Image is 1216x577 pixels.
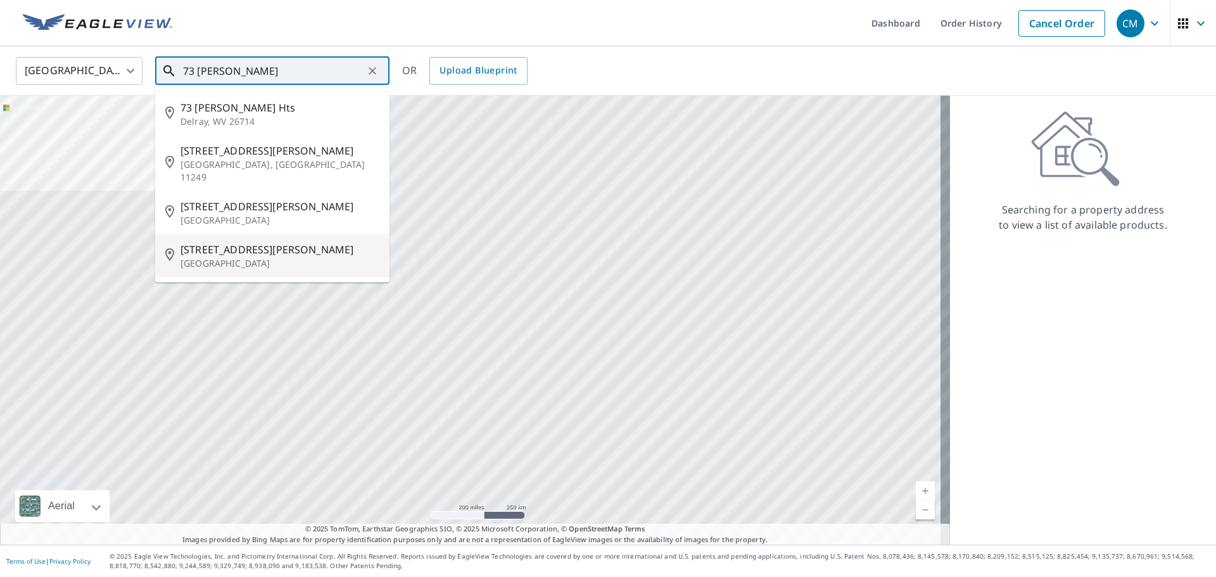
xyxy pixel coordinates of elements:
[429,57,527,85] a: Upload Blueprint
[23,14,172,33] img: EV Logo
[180,143,379,158] span: [STREET_ADDRESS][PERSON_NAME]
[916,500,935,519] a: Current Level 5, Zoom Out
[180,100,379,115] span: 73 [PERSON_NAME] Hts
[180,242,379,257] span: [STREET_ADDRESS][PERSON_NAME]
[180,158,379,184] p: [GEOGRAPHIC_DATA], [GEOGRAPHIC_DATA] 11249
[1117,10,1144,37] div: CM
[998,202,1168,232] p: Searching for a property address to view a list of available products.
[110,552,1210,571] p: © 2025 Eagle View Technologies, Inc. and Pictometry International Corp. All Rights Reserved. Repo...
[44,490,79,522] div: Aerial
[569,524,622,533] a: OpenStreetMap
[6,557,91,565] p: |
[180,115,379,128] p: Delray, WV 26714
[183,53,364,89] input: Search by address or latitude-longitude
[440,63,517,79] span: Upload Blueprint
[180,214,379,227] p: [GEOGRAPHIC_DATA]
[15,490,110,522] div: Aerial
[16,53,142,89] div: [GEOGRAPHIC_DATA]
[180,257,379,270] p: [GEOGRAPHIC_DATA]
[6,557,46,566] a: Terms of Use
[305,524,645,535] span: © 2025 TomTom, Earthstar Geographics SIO, © 2025 Microsoft Corporation, ©
[916,481,935,500] a: Current Level 5, Zoom In
[180,199,379,214] span: [STREET_ADDRESS][PERSON_NAME]
[624,524,645,533] a: Terms
[49,557,91,566] a: Privacy Policy
[402,57,528,85] div: OR
[364,62,381,80] button: Clear
[1018,10,1105,37] a: Cancel Order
